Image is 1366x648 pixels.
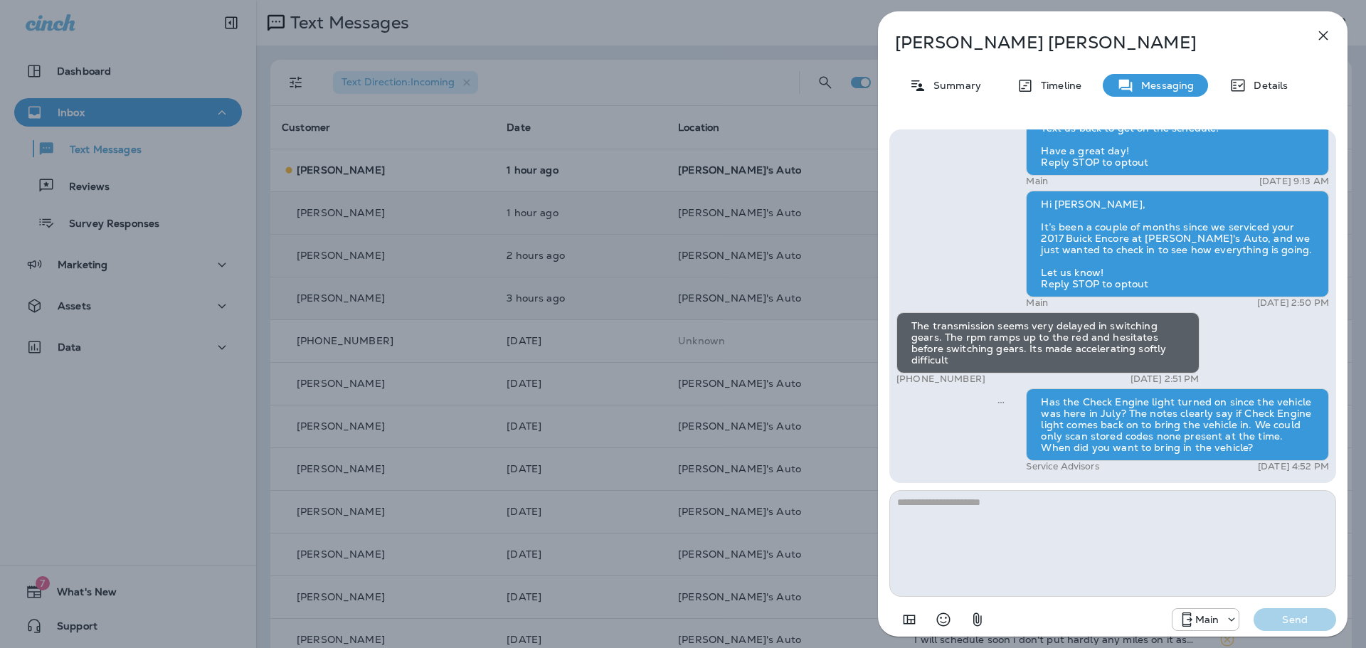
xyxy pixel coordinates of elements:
button: Add in a premade template [895,605,923,634]
button: Select an emoji [929,605,958,634]
p: Main [1195,614,1219,625]
div: The transmission seems very delayed in switching gears. The rpm ramps up to the red and hesitates... [896,312,1200,373]
p: [PERSON_NAME] [PERSON_NAME] [895,33,1283,53]
p: [DATE] 2:50 PM [1257,297,1329,309]
p: Summary [926,80,981,91]
p: Details [1246,80,1288,91]
p: Service Advisors [1026,461,1098,472]
div: Hi [PERSON_NAME], It’s been a couple of months since we serviced your 2017 Buick Encore at [PERSO... [1026,191,1329,297]
p: Messaging [1134,80,1194,91]
p: Timeline [1034,80,1081,91]
p: [DATE] 9:13 AM [1259,176,1329,187]
p: [DATE] 2:51 PM [1131,373,1200,385]
p: [PHONE_NUMBER] [896,373,985,385]
div: +1 (941) 231-4423 [1172,611,1239,628]
span: Sent [997,395,1005,408]
p: Main [1026,297,1048,309]
p: Main [1026,176,1048,187]
p: [DATE] 4:52 PM [1258,461,1329,472]
div: Has the Check Engine light turned on since the vehicle was here in July? The notes clearly say if... [1026,388,1329,461]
